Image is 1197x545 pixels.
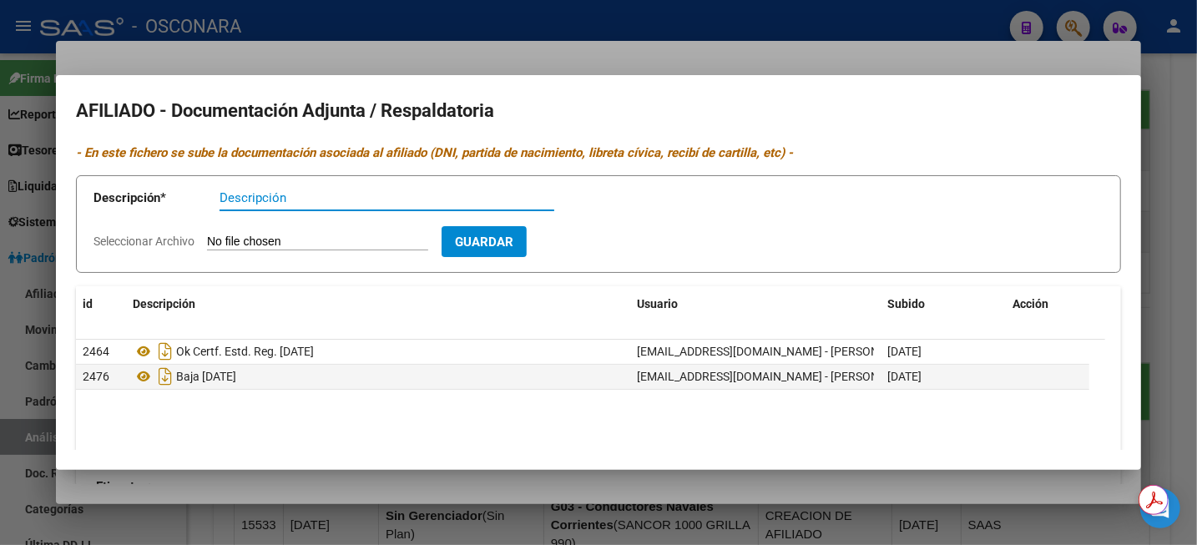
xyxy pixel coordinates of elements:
[637,345,920,358] span: [EMAIL_ADDRESS][DOMAIN_NAME] - [PERSON_NAME]
[1013,297,1048,310] span: Acción
[176,345,314,358] span: Ok Certf. Estd. Reg. [DATE]
[887,297,925,310] span: Subido
[887,345,922,358] span: [DATE]
[455,235,513,250] span: Guardar
[76,95,1121,127] h2: AFILIADO - Documentación Adjunta / Respaldatoria
[887,370,922,383] span: [DATE]
[637,297,678,310] span: Usuario
[76,145,793,160] i: - En este fichero se sube la documentación asociada al afiliado (DNI, partida de nacimiento, libr...
[93,235,194,248] span: Seleccionar Archivo
[1006,286,1089,322] datatable-header-cell: Acción
[126,286,630,322] datatable-header-cell: Descripción
[133,297,195,310] span: Descripción
[637,370,920,383] span: [EMAIL_ADDRESS][DOMAIN_NAME] - [PERSON_NAME]
[83,370,109,383] span: 2476
[83,297,93,310] span: id
[630,286,881,322] datatable-header-cell: Usuario
[154,363,176,390] i: Descargar documento
[881,286,1006,322] datatable-header-cell: Subido
[76,286,126,322] datatable-header-cell: id
[93,189,220,208] p: Descripción
[83,345,109,358] span: 2464
[154,338,176,365] i: Descargar documento
[176,370,236,383] span: Baja [DATE]
[442,226,527,257] button: Guardar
